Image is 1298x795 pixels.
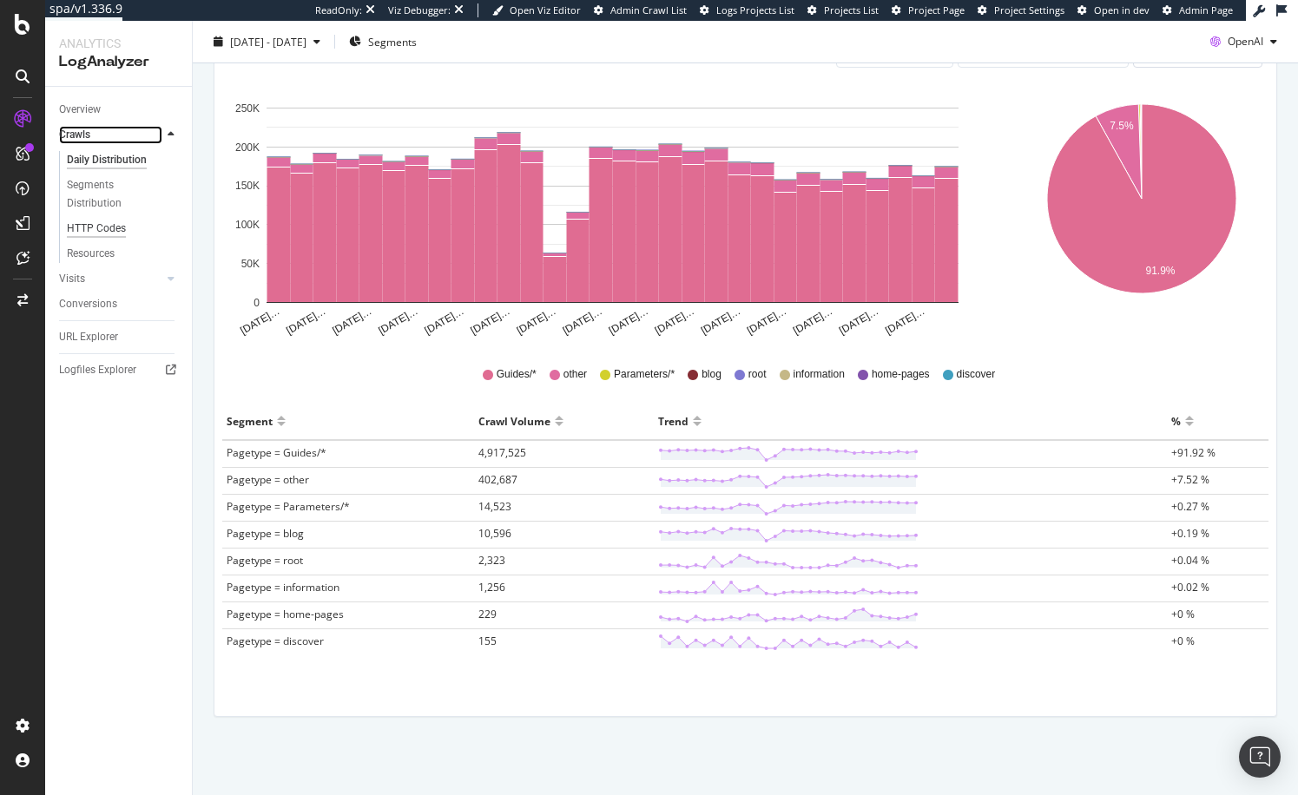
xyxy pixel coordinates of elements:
[492,3,581,17] a: Open Viz Editor
[388,3,451,17] div: Viz Debugger:
[824,3,879,16] span: Projects List
[478,607,497,621] span: 229
[59,101,180,119] a: Overview
[1077,3,1150,17] a: Open in dev
[342,28,424,56] button: Segments
[994,3,1064,16] span: Project Settings
[892,3,965,17] a: Project Page
[227,580,339,595] span: Pagetype = information
[1228,34,1263,49] span: OpenAI
[1110,121,1134,133] text: 7.5%
[230,34,306,49] span: [DATE] - [DATE]
[478,526,511,541] span: 10,596
[59,270,85,288] div: Visits
[510,3,581,16] span: Open Viz Editor
[67,220,126,238] div: HTTP Codes
[59,328,180,346] a: URL Explorer
[235,219,260,231] text: 100K
[67,176,163,213] div: Segments Distribution
[67,176,180,213] a: Segments Distribution
[1145,266,1175,278] text: 91.9%
[59,270,162,288] a: Visits
[59,295,180,313] a: Conversions
[497,367,537,382] span: Guides/*
[1171,472,1209,487] span: +7.52 %
[957,367,996,382] span: discover
[610,3,687,16] span: Admin Crawl List
[59,328,118,346] div: URL Explorer
[67,245,180,263] a: Resources
[235,181,260,193] text: 150K
[563,367,587,382] span: other
[872,367,930,382] span: home-pages
[67,245,115,263] div: Resources
[368,34,417,49] span: Segments
[1171,526,1209,541] span: +0.19 %
[227,634,324,648] span: Pagetype = discover
[478,499,511,514] span: 14,523
[315,3,362,17] div: ReadOnly:
[614,367,675,382] span: Parameters/*
[1163,3,1233,17] a: Admin Page
[1171,499,1209,514] span: +0.27 %
[702,367,721,382] span: blog
[478,553,505,568] span: 2,323
[67,220,180,238] a: HTTP Codes
[67,151,180,169] a: Daily Distribution
[658,407,689,435] div: Trend
[227,407,273,435] div: Segment
[716,3,794,16] span: Logs Projects List
[59,361,180,379] a: Logfiles Explorer
[59,52,178,72] div: LogAnalyzer
[227,607,344,621] span: Pagetype = home-pages
[1171,580,1209,595] span: +0.02 %
[1171,407,1181,435] div: %
[478,580,505,595] span: 1,256
[978,3,1064,17] a: Project Settings
[908,3,965,16] span: Project Page
[235,141,260,154] text: 200K
[227,445,326,460] span: Pagetype = Guides/*
[227,472,309,487] span: Pagetype = other
[235,102,260,115] text: 250K
[59,35,178,52] div: Analytics
[254,297,260,309] text: 0
[700,3,794,17] a: Logs Projects List
[227,553,303,568] span: Pagetype = root
[227,526,304,541] span: Pagetype = blog
[241,258,260,270] text: 50K
[1171,634,1195,648] span: +0 %
[1239,736,1281,778] div: Open Intercom Messenger
[59,295,117,313] div: Conversions
[478,472,517,487] span: 402,687
[59,126,162,144] a: Crawls
[478,445,526,460] span: 4,917,525
[59,126,90,144] div: Crawls
[1094,3,1150,16] span: Open in dev
[227,499,350,514] span: Pagetype = Parameters/*
[67,151,147,169] div: Daily Distribution
[594,3,687,17] a: Admin Crawl List
[748,367,767,382] span: root
[1179,3,1233,16] span: Admin Page
[807,3,879,17] a: Projects List
[207,28,327,56] button: [DATE] - [DATE]
[59,101,101,119] div: Overview
[1203,28,1284,56] button: OpenAI
[478,634,497,648] span: 155
[59,361,136,379] div: Logfiles Explorer
[228,82,998,342] svg: A chart.
[1171,553,1209,568] span: +0.04 %
[1024,82,1260,342] svg: A chart.
[794,367,845,382] span: information
[1171,445,1216,460] span: +91.92 %
[478,407,550,435] div: Crawl Volume
[1171,607,1195,621] span: +0 %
